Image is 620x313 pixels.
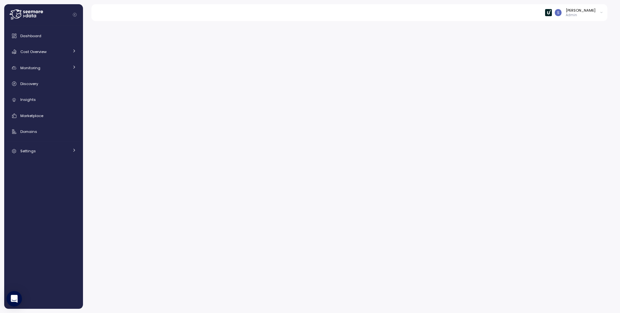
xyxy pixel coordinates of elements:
div: Open Intercom Messenger [6,291,22,307]
a: Domains [7,125,80,138]
div: [PERSON_NAME] [566,8,595,13]
span: Discovery [20,81,38,86]
img: 67a86e9a0ae6e07bf18056ca.PNG [545,9,552,16]
a: Cost Overview [7,45,80,58]
a: Settings [7,145,80,157]
a: Monitoring [7,61,80,74]
span: Marketplace [20,113,43,118]
button: Collapse navigation [71,12,79,17]
a: Discovery [7,77,80,90]
a: Insights [7,93,80,106]
span: Monitoring [20,65,40,70]
a: Dashboard [7,29,80,42]
img: ACg8ocLCy7HMj59gwelRyEldAl2GQfy23E10ipDNf0SDYCnD3y85RA=s96-c [555,9,562,16]
span: Dashboard [20,33,41,38]
span: Domains [20,129,37,134]
span: Insights [20,97,36,102]
span: Cost Overview [20,49,46,54]
a: Marketplace [7,109,80,122]
p: Admin [566,13,595,17]
span: Settings [20,148,36,154]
